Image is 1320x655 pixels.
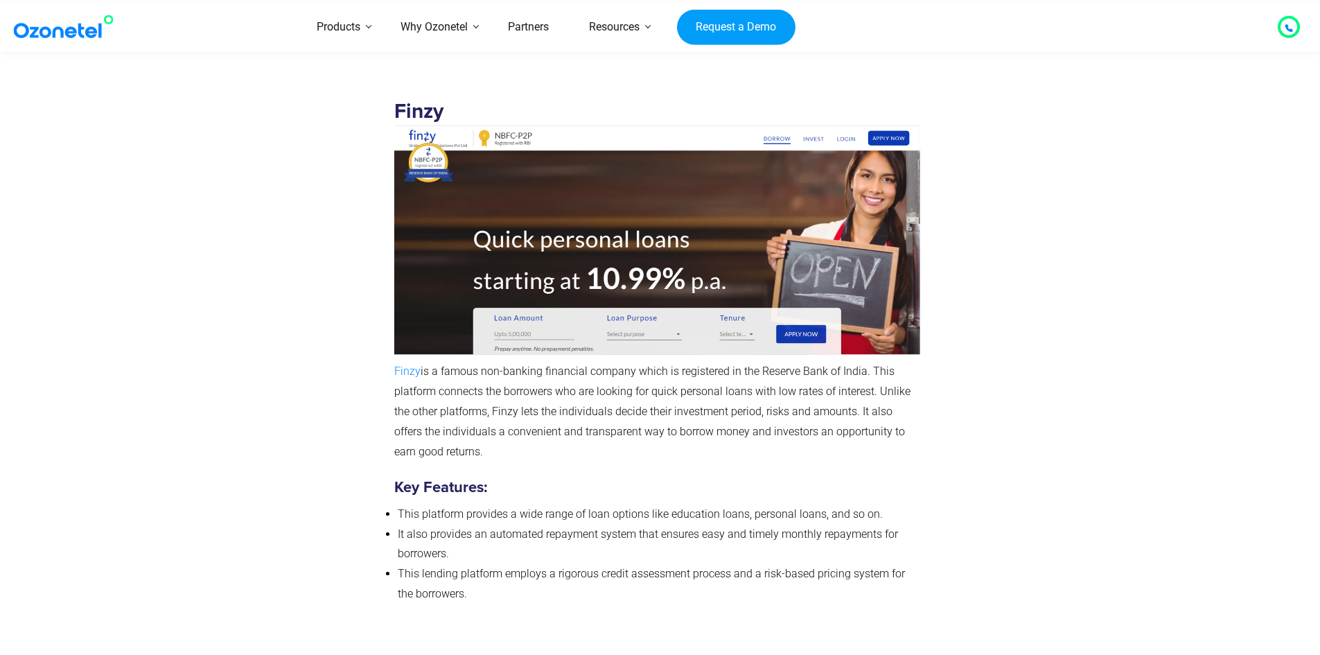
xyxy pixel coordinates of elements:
[398,567,905,600] span: This lending platform employs a rigorous credit assessment process and a risk-based pricing syste...
[297,3,380,52] a: Products
[394,365,421,378] a: Finzy
[569,3,660,52] a: Resources
[380,3,488,52] a: Why Ozonetel
[394,101,927,250] strong: Finzy
[677,9,795,45] a: Request a Demo
[394,365,910,457] span: is a famous non-banking financial company which is registered in the Reserve Bank of India. This ...
[398,507,883,521] span: This platform provides a wide range of loan options like education loans, personal loans, and so on.
[398,527,898,561] span: It also provides an automated repayment system that ensures easy and timely monthly repayments fo...
[394,480,487,496] strong: Key Features:
[488,3,569,52] a: Partners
